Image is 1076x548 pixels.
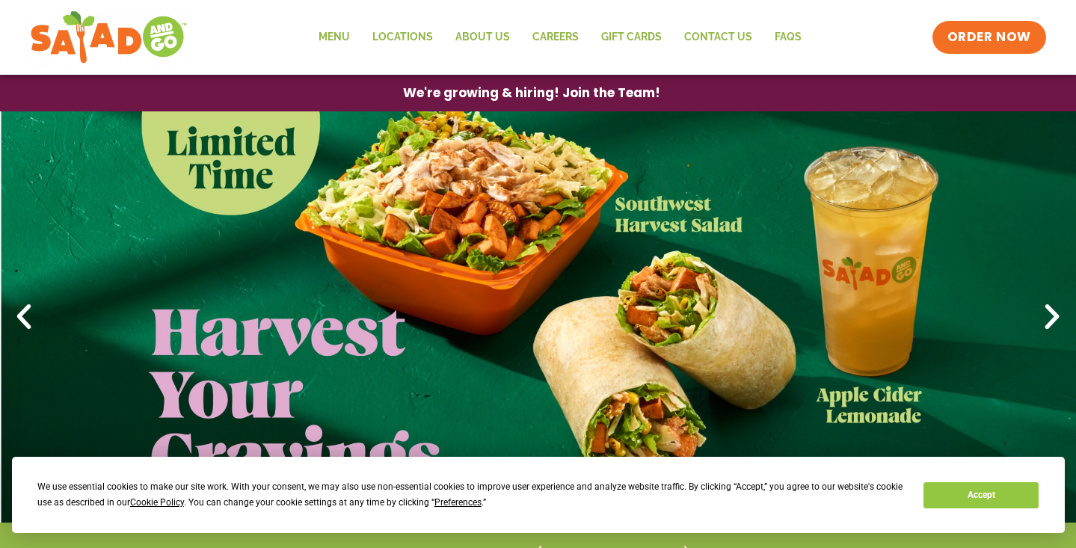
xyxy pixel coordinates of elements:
[763,20,813,55] a: FAQs
[12,457,1065,533] div: Cookie Consent Prompt
[307,20,361,55] a: Menu
[444,20,521,55] a: About Us
[7,301,40,333] div: Previous slide
[521,20,590,55] a: Careers
[932,21,1046,54] a: ORDER NOW
[923,482,1039,508] button: Accept
[30,7,188,67] img: new-SAG-logo-768×292
[434,497,482,508] span: Preferences
[37,479,906,511] div: We use essential cookies to make our site work. With your consent, we may also use non-essential ...
[403,87,660,99] span: We're growing & hiring! Join the Team!
[130,497,184,508] span: Cookie Policy
[673,20,763,55] a: Contact Us
[361,20,444,55] a: Locations
[307,20,813,55] nav: Menu
[947,28,1031,46] span: ORDER NOW
[590,20,673,55] a: GIFT CARDS
[381,76,683,111] a: We're growing & hiring! Join the Team!
[1036,301,1069,333] div: Next slide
